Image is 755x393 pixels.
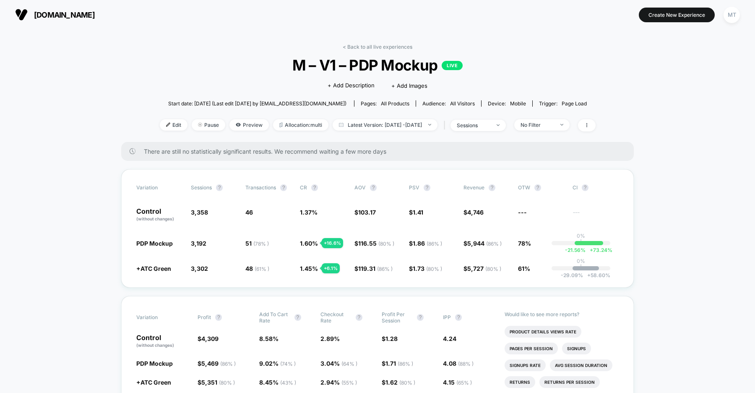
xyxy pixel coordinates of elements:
[587,272,591,278] span: +
[136,240,173,247] span: PDP Mockup
[198,335,219,342] span: $
[486,241,502,247] span: ( 86 % )
[582,184,588,191] button: ?
[724,7,740,23] div: MT
[136,216,174,221] span: (without changes)
[518,209,527,216] span: ---
[426,266,442,272] span: ( 80 % )
[198,314,211,320] span: Profit
[220,361,236,367] span: ( 86 % )
[442,119,450,131] span: |
[382,379,415,386] span: $
[382,360,413,367] span: $
[443,379,472,386] span: 4.15
[534,184,541,191] button: ?
[561,272,583,278] span: -29.09 %
[136,265,171,272] span: +ATC Green
[354,209,376,216] span: $
[565,247,586,253] span: -21.56 %
[354,265,393,272] span: $
[560,124,563,126] img: end
[398,361,413,367] span: ( 86 % )
[505,326,581,338] li: Product Details Views Rate
[456,380,472,386] span: ( 65 % )
[428,124,431,126] img: end
[586,247,612,253] span: 73.24 %
[259,379,296,386] span: 8.45 %
[518,240,531,247] span: 78%
[320,379,357,386] span: 2.94 %
[378,241,394,247] span: ( 80 % )
[253,241,269,247] span: ( 78 % )
[320,335,340,342] span: 2.89 %
[300,209,318,216] span: 1.37 %
[409,265,442,272] span: $
[481,100,532,107] span: Device:
[721,6,742,24] button: MT
[259,311,290,324] span: Add To Cart Rate
[311,184,318,191] button: ?
[489,184,495,191] button: ?
[518,184,564,191] span: OTW
[198,379,235,386] span: $
[245,240,269,247] span: 51
[168,100,346,107] span: Start date: [DATE] (Last edit [DATE] by [EMAIL_ADDRESS][DOMAIN_NAME])
[573,184,619,191] span: CI
[229,119,269,131] span: Preview
[413,240,442,247] span: 1.86
[136,360,173,367] span: PDP Mockup
[463,184,484,191] span: Revenue
[191,265,208,272] span: 3,302
[382,311,413,324] span: Profit Per Session
[399,380,415,386] span: ( 80 % )
[245,209,253,216] span: 46
[341,380,357,386] span: ( 55 % )
[259,335,279,342] span: 8.58 %
[463,265,501,272] span: $
[521,122,554,128] div: No Filter
[191,184,212,191] span: Sessions
[192,119,225,131] span: Pause
[463,240,502,247] span: $
[427,241,442,247] span: ( 86 % )
[136,334,189,348] p: Control
[455,314,462,321] button: ?
[191,209,208,216] span: 3,358
[639,8,715,22] button: Create New Experience
[463,209,484,216] span: $
[144,148,617,155] span: There are still no statistically significant results. We recommend waiting a few more days
[354,184,366,191] span: AOV
[539,100,587,107] div: Trigger:
[458,361,474,367] span: ( 88 % )
[550,359,612,371] li: Avg Session Duration
[341,361,357,367] span: ( 64 % )
[385,379,415,386] span: 1.62
[255,266,269,272] span: ( 61 % )
[136,343,174,348] span: (without changes)
[343,44,412,50] a: < Back to all live experiences
[358,209,376,216] span: 103.17
[259,360,296,367] span: 9.02 %
[160,119,187,131] span: Edit
[385,360,413,367] span: 1.71
[443,314,451,320] span: IPP
[358,240,394,247] span: 116.55
[280,184,287,191] button: ?
[320,360,357,367] span: 3.04 %
[577,233,585,239] p: 0%
[539,376,600,388] li: Returns Per Session
[467,240,502,247] span: 5,944
[201,335,219,342] span: 4,309
[216,184,223,191] button: ?
[457,122,490,128] div: sessions
[485,266,501,272] span: ( 80 % )
[136,311,182,324] span: Variation
[339,123,344,127] img: calendar
[518,265,530,272] span: 61%
[201,360,236,367] span: 5,469
[166,123,170,127] img: edit
[422,100,475,107] div: Audience:
[391,82,427,89] span: + Add Images
[424,184,430,191] button: ?
[381,100,409,107] span: all products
